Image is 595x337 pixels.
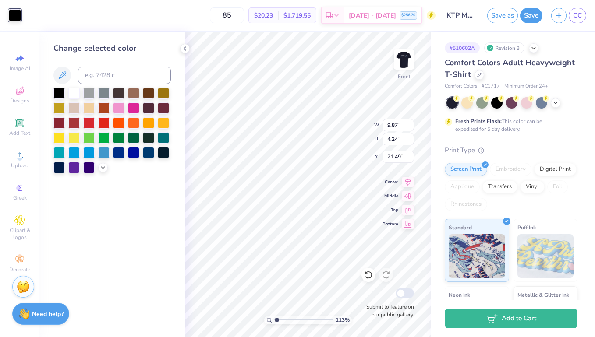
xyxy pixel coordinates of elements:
button: Save [520,8,542,23]
span: Metallic & Glitter Ink [517,290,569,299]
span: Greek [13,194,27,201]
div: Change selected color [53,42,171,54]
span: Designs [10,97,29,104]
span: Comfort Colors [445,83,477,90]
div: Print Type [445,145,577,155]
input: – – [210,7,244,23]
div: Digital Print [534,163,577,176]
button: Add to Cart [445,309,577,328]
button: Save as [487,8,518,23]
div: Embroidery [490,163,531,176]
strong: Fresh Prints Flash: [455,118,502,125]
span: Comfort Colors Adult Heavyweight T-Shirt [445,57,575,80]
strong: Need help? [32,310,64,318]
img: Standard [449,234,505,278]
span: $20.23 [254,11,273,20]
span: Image AI [10,65,30,72]
span: Puff Ink [517,223,536,232]
span: Middle [382,193,398,199]
span: Clipart & logos [4,227,35,241]
span: Bottom [382,221,398,227]
div: Revision 3 [484,42,524,53]
span: CC [573,11,582,21]
span: $1,719.55 [283,11,311,20]
span: Top [382,207,398,213]
span: [DATE] - [DATE] [349,11,396,20]
div: Screen Print [445,163,487,176]
span: Standard [449,223,472,232]
span: $256.70 [401,12,415,18]
img: Puff Ink [517,234,574,278]
div: This color can be expedited for 5 day delivery. [455,117,563,133]
span: 113 % [336,316,350,324]
div: Rhinestones [445,198,487,211]
div: Vinyl [520,180,545,193]
div: Foil [547,180,568,193]
span: Decorate [9,266,30,273]
span: # C1717 [482,83,500,90]
span: Neon Ink [449,290,470,299]
span: Add Text [9,130,30,137]
span: Center [382,179,398,185]
input: Untitled Design [440,7,483,24]
div: # 510602A [445,42,480,53]
span: Upload [11,162,28,169]
label: Submit to feature on our public gallery. [361,303,414,319]
div: Applique [445,180,480,193]
input: e.g. 7428 c [78,67,171,84]
span: Minimum Order: 24 + [504,83,548,90]
a: CC [569,8,586,23]
div: Transfers [482,180,517,193]
img: Front [395,51,413,68]
div: Front [398,73,411,81]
